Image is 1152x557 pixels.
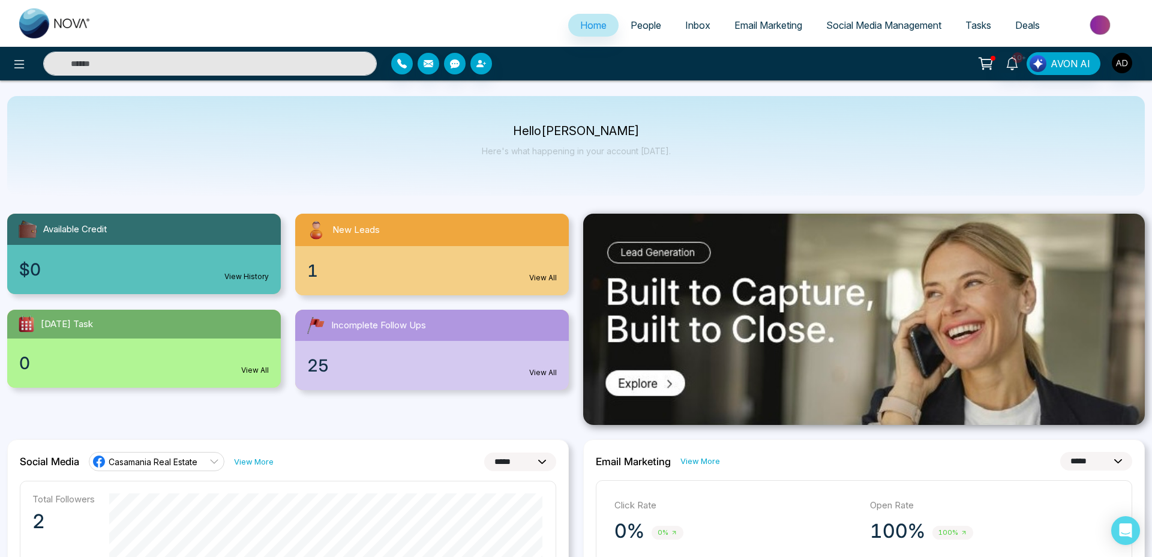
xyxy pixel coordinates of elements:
[41,318,93,331] span: [DATE] Task
[1030,55,1046,72] img: Lead Flow
[288,310,576,390] a: Incomplete Follow Ups25View All
[1051,56,1090,71] span: AVON AI
[619,14,673,37] a: People
[580,19,607,31] span: Home
[631,19,661,31] span: People
[482,126,671,136] p: Hello [PERSON_NAME]
[19,351,30,376] span: 0
[19,257,41,282] span: $0
[32,510,95,534] p: 2
[614,519,644,543] p: 0%
[1058,11,1145,38] img: Market-place.gif
[482,146,671,156] p: Here's what happening in your account [DATE].
[241,365,269,376] a: View All
[1111,516,1140,545] div: Open Intercom Messenger
[614,499,858,513] p: Click Rate
[529,272,557,283] a: View All
[234,456,274,468] a: View More
[870,499,1114,513] p: Open Rate
[1015,19,1040,31] span: Deals
[722,14,814,37] a: Email Marketing
[734,19,802,31] span: Email Marketing
[953,14,1003,37] a: Tasks
[224,271,269,282] a: View History
[305,218,328,241] img: newLeads.svg
[583,214,1145,425] img: .
[685,19,710,31] span: Inbox
[20,456,79,468] h2: Social Media
[331,319,426,333] span: Incomplete Follow Ups
[17,315,36,334] img: todayTask.svg
[17,218,38,240] img: availableCredit.svg
[307,258,318,283] span: 1
[568,14,619,37] a: Home
[673,14,722,37] a: Inbox
[965,19,991,31] span: Tasks
[19,8,91,38] img: Nova CRM Logo
[109,456,197,468] span: Casamania Real Estate
[305,315,326,336] img: followUps.svg
[1112,53,1132,73] img: User Avatar
[288,214,576,295] a: New Leads1View All
[1012,52,1023,63] span: 10+
[1027,52,1100,75] button: AVON AI
[680,456,720,467] a: View More
[932,526,973,540] span: 100%
[332,223,380,237] span: New Leads
[814,14,953,37] a: Social Media Management
[998,52,1027,73] a: 10+
[826,19,941,31] span: Social Media Management
[652,526,683,540] span: 0%
[32,493,95,505] p: Total Followers
[596,456,671,468] h2: Email Marketing
[1003,14,1052,37] a: Deals
[307,353,329,378] span: 25
[870,519,925,543] p: 100%
[529,367,557,378] a: View All
[43,223,107,236] span: Available Credit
